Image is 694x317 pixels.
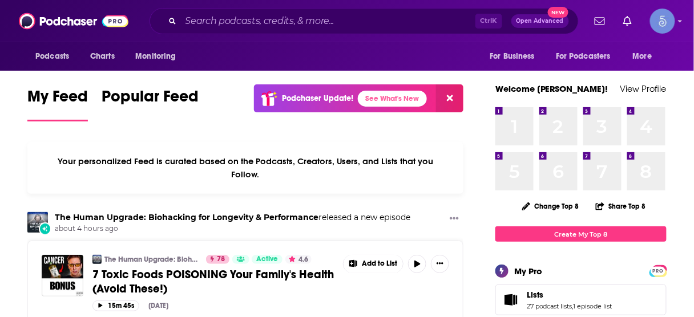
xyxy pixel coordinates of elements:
input: Search podcasts, credits, & more... [181,12,475,30]
span: PRO [651,267,665,275]
a: Create My Top 8 [495,226,667,242]
button: Change Top 8 [515,199,586,213]
span: Popular Feed [102,87,199,113]
div: My Pro [514,266,542,277]
a: See What's New [358,91,427,107]
button: open menu [127,46,191,67]
a: 78 [206,255,229,264]
span: Ctrl K [475,14,502,29]
a: Active [252,255,283,264]
span: Monitoring [135,48,176,64]
a: 27 podcast lists [527,302,572,310]
span: Podcasts [35,48,69,64]
span: My Feed [27,87,88,113]
span: Lists [527,290,543,300]
span: For Podcasters [556,48,611,64]
div: New Episode [39,222,51,235]
a: Lists [527,290,612,300]
div: Search podcasts, credits, & more... [150,8,579,34]
a: View Profile [620,83,667,94]
button: Open AdvancedNew [511,14,569,28]
button: Show More Button [344,255,403,273]
a: Show notifications dropdown [590,11,610,31]
a: Charts [83,46,122,67]
img: The Human Upgrade: Biohacking for Longevity & Performance [27,212,48,233]
a: PRO [651,266,665,275]
p: Podchaser Update! [282,94,353,103]
a: 1 episode list [574,302,612,310]
button: open menu [625,46,667,67]
a: Show notifications dropdown [619,11,636,31]
span: 7 Toxic Foods POISONING Your Family's Health (Avoid These!) [92,267,334,296]
span: Charts [90,48,115,64]
button: open menu [548,46,627,67]
span: New [548,7,568,18]
img: Podchaser - Follow, Share and Rate Podcasts [19,10,128,32]
button: open menu [27,46,84,67]
a: My Feed [27,87,88,121]
span: Open Advanced [517,18,564,24]
div: Your personalized Feed is curated based on the Podcasts, Creators, Users, and Lists that you Follow. [27,142,463,194]
button: Show More Button [445,212,463,226]
span: , [572,302,574,310]
a: Lists [499,292,522,308]
span: More [633,48,652,64]
img: 7 Toxic Foods POISONING Your Family's Health (Avoid These!) [42,255,83,296]
span: Active [256,254,278,265]
button: 15m 45s [92,300,139,311]
a: Popular Feed [102,87,199,121]
a: The Human Upgrade: Biohacking for Longevity & Performance [55,212,318,222]
img: User Profile [650,9,675,34]
span: 78 [217,254,225,265]
span: For Business [490,48,535,64]
button: 4.6 [285,255,312,264]
span: Logged in as Spiral5-G1 [650,9,675,34]
span: about 4 hours ago [55,224,410,234]
span: Lists [495,285,667,315]
button: Show More Button [431,255,449,273]
span: Add to List [362,259,397,268]
button: Show profile menu [650,9,675,34]
a: Welcome [PERSON_NAME]! [495,83,608,94]
a: The Human Upgrade: Biohacking for Longevity & Performance [104,255,199,264]
a: 7 Toxic Foods POISONING Your Family's Health (Avoid These!) [92,267,335,296]
h3: released a new episode [55,212,410,223]
img: The Human Upgrade: Biohacking for Longevity & Performance [92,255,102,264]
button: open menu [482,46,549,67]
button: Share Top 8 [595,195,647,217]
div: [DATE] [148,302,168,310]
